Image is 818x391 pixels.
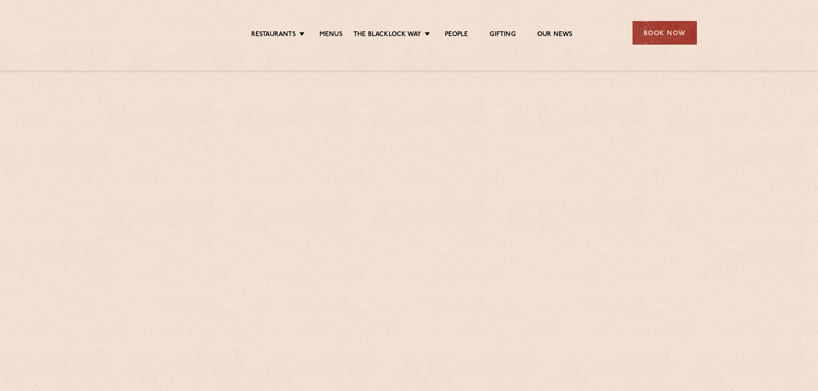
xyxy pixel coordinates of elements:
[490,30,515,40] a: Gifting
[537,30,573,40] a: Our News
[633,21,697,45] div: Book Now
[319,30,343,40] a: Menus
[251,30,296,40] a: Restaurants
[445,30,468,40] a: People
[353,30,421,40] a: The Blacklock Way
[122,8,196,58] img: svg%3E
